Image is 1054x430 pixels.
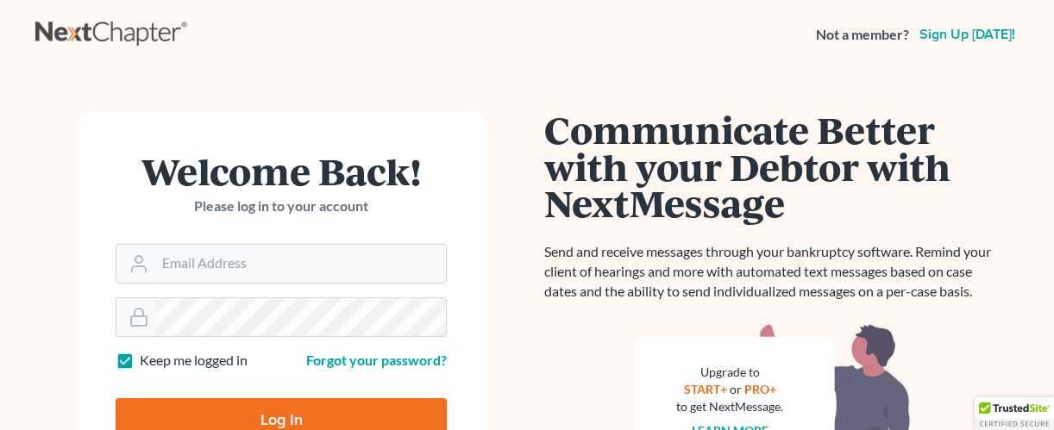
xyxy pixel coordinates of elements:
[676,398,783,415] div: to get NextMessage.
[744,382,776,396] a: PRO+
[116,153,447,190] h1: Welcome Back!
[916,28,1019,41] a: Sign up [DATE]!
[544,242,1001,302] p: Send and receive messages through your bankruptcy software. Remind your client of hearings and mo...
[730,382,742,396] span: or
[975,397,1054,430] div: TrustedSite Certified
[140,351,248,371] label: Keep me logged in
[816,25,909,45] strong: Not a member?
[684,382,727,396] a: START+
[116,196,447,216] p: Please log in to your account
[306,352,447,368] a: Forgot your password?
[155,245,446,283] input: Email Address
[676,364,783,381] div: Upgrade to
[544,111,1001,221] h1: Communicate Better with your Debtor with NextMessage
